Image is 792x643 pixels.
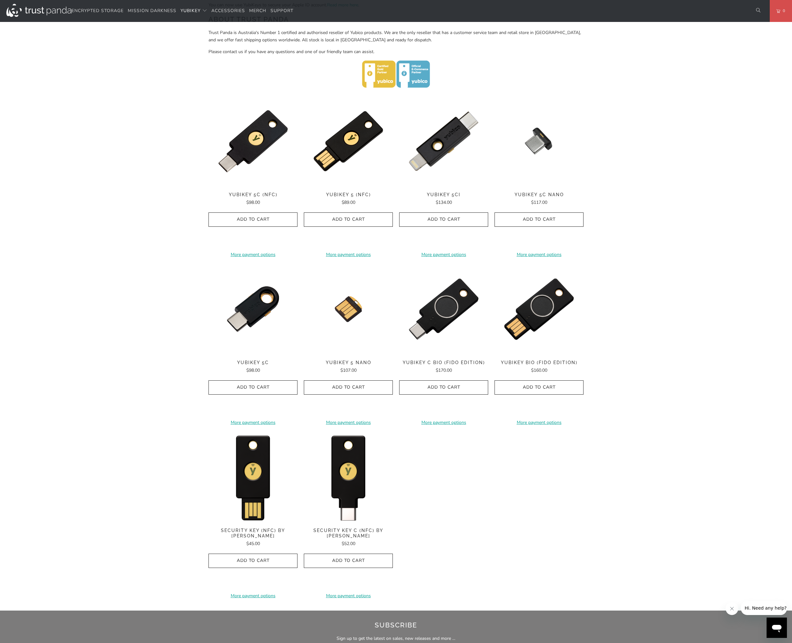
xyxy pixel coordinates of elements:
[304,192,393,197] span: YubiKey 5 (NFC)
[342,541,355,547] span: $52.00
[128,8,176,14] span: Mission Darkness
[208,192,297,197] span: YubiKey 5C (NFC)
[340,367,357,373] span: $107.00
[311,558,386,563] span: Add to Cart
[399,97,488,186] img: YubiKey 5Ci - Trust Panda
[741,601,787,615] iframe: Message from company
[406,385,481,390] span: Add to Cart
[208,97,297,186] img: YubiKey 5C (NFC) - Trust Panda
[304,97,393,186] a: YubiKey 5 (NFC) - Trust Panda YubiKey 5 (NFC) - Trust Panda
[208,29,584,44] p: Trust Panda is Australia's Number 1 certified and authorised reseller of Yubico products. We are ...
[208,360,297,374] a: YubiKey 5C $98.00
[399,265,488,354] img: YubiKey C Bio (FIDO Edition) - Trust Panda
[304,265,393,354] a: YubiKey 5 Nano - Trust Panda YubiKey 5 Nano - Trust Panda
[399,360,488,365] span: YubiKey C Bio (FIDO Edition)
[495,380,584,395] button: Add to Cart
[399,97,488,186] a: YubiKey 5Ci - Trust Panda YubiKey 5Ci - Trust Panda
[304,97,393,186] img: YubiKey 5 (NFC) - Trust Panda
[495,360,584,374] a: YubiKey Bio (FIDO Edition) $160.00
[72,3,293,18] nav: Translation missing: en.navigation.header.main_nav
[495,265,584,354] img: YubiKey Bio (FIDO Edition) - Trust Panda
[208,265,297,354] img: YubiKey 5C - Trust Panda
[208,48,584,55] p: Please contact us if you have any questions and one of our friendly team can assist.
[158,635,634,642] p: Sign up to get the latest on sales, new releases and more …
[208,432,297,522] a: Security Key (NFC) by Yubico - Trust Panda Security Key (NFC) by Yubico - Trust Panda
[311,217,386,222] span: Add to Cart
[304,432,393,522] a: Security Key C (NFC) by Yubico - Trust Panda Security Key C (NFC) by Yubico - Trust Panda
[246,541,260,547] span: $45.00
[501,385,577,390] span: Add to Cart
[208,528,297,547] a: Security Key (NFC) by [PERSON_NAME] $45.00
[246,199,260,205] span: $98.00
[495,97,584,186] a: YubiKey 5C Nano - Trust Panda YubiKey 5C Nano - Trust Panda
[726,602,738,615] iframe: Close message
[304,360,393,365] span: YubiKey 5 Nano
[304,212,393,227] button: Add to Cart
[249,3,266,18] a: Merch
[399,360,488,374] a: YubiKey C Bio (FIDO Edition) $170.00
[249,8,266,14] span: Merch
[342,199,355,205] span: $89.00
[495,419,584,426] a: More payment options
[436,199,452,205] span: $134.00
[270,3,293,18] a: Support
[208,192,297,206] a: YubiKey 5C (NFC) $98.00
[767,618,787,638] iframe: Button to launch messaging window
[304,528,393,539] span: Security Key C (NFC) by [PERSON_NAME]
[399,192,488,197] span: YubiKey 5Ci
[399,265,488,354] a: YubiKey C Bio (FIDO Edition) - Trust Panda YubiKey C Bio (FIDO Edition) - Trust Panda
[304,192,393,206] a: YubiKey 5 (NFC) $89.00
[208,432,297,522] img: Security Key (NFC) by Yubico - Trust Panda
[495,251,584,258] a: More payment options
[495,192,584,206] a: YubiKey 5C Nano $117.00
[399,192,488,206] a: YubiKey 5Ci $134.00
[211,3,245,18] a: Accessories
[304,360,393,374] a: YubiKey 5 Nano $107.00
[208,97,297,186] a: YubiKey 5C (NFC) - Trust Panda YubiKey 5C (NFC) - Trust Panda
[304,592,393,599] a: More payment options
[158,620,634,630] h2: Subscribe
[211,8,245,14] span: Accessories
[399,380,488,395] button: Add to Cart
[304,251,393,258] a: More payment options
[495,265,584,354] a: YubiKey Bio (FIDO Edition) - Trust Panda YubiKey Bio (FIDO Edition) - Trust Panda
[399,212,488,227] button: Add to Cart
[208,554,297,568] button: Add to Cart
[246,367,260,373] span: $98.00
[495,360,584,365] span: YubiKey Bio (FIDO Edition)
[208,265,297,354] a: YubiKey 5C - Trust Panda YubiKey 5C - Trust Panda
[406,217,481,222] span: Add to Cart
[304,528,393,547] a: Security Key C (NFC) by [PERSON_NAME] $52.00
[304,380,393,395] button: Add to Cart
[495,192,584,197] span: YubiKey 5C Nano
[208,528,297,539] span: Security Key (NFC) by [PERSON_NAME]
[208,380,297,395] button: Add to Cart
[208,212,297,227] button: Add to Cart
[270,8,293,14] span: Support
[304,265,393,354] img: YubiKey 5 Nano - Trust Panda
[72,3,124,18] a: Encrypted Storage
[495,97,584,186] img: YubiKey 5C Nano - Trust Panda
[6,4,72,17] img: Trust Panda Australia
[215,558,291,563] span: Add to Cart
[304,554,393,568] button: Add to Cart
[128,3,176,18] a: Mission Darkness
[208,592,297,599] a: More payment options
[531,199,547,205] span: $117.00
[181,3,207,18] summary: YubiKey
[501,217,577,222] span: Add to Cart
[208,419,297,426] a: More payment options
[215,385,291,390] span: Add to Cart
[780,7,785,14] span: 0
[304,432,393,522] img: Security Key C (NFC) by Yubico - Trust Panda
[436,367,452,373] span: $170.00
[531,367,547,373] span: $160.00
[208,360,297,365] span: YubiKey 5C
[495,212,584,227] button: Add to Cart
[399,251,488,258] a: More payment options
[311,385,386,390] span: Add to Cart
[399,419,488,426] a: More payment options
[215,217,291,222] span: Add to Cart
[181,8,201,14] span: YubiKey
